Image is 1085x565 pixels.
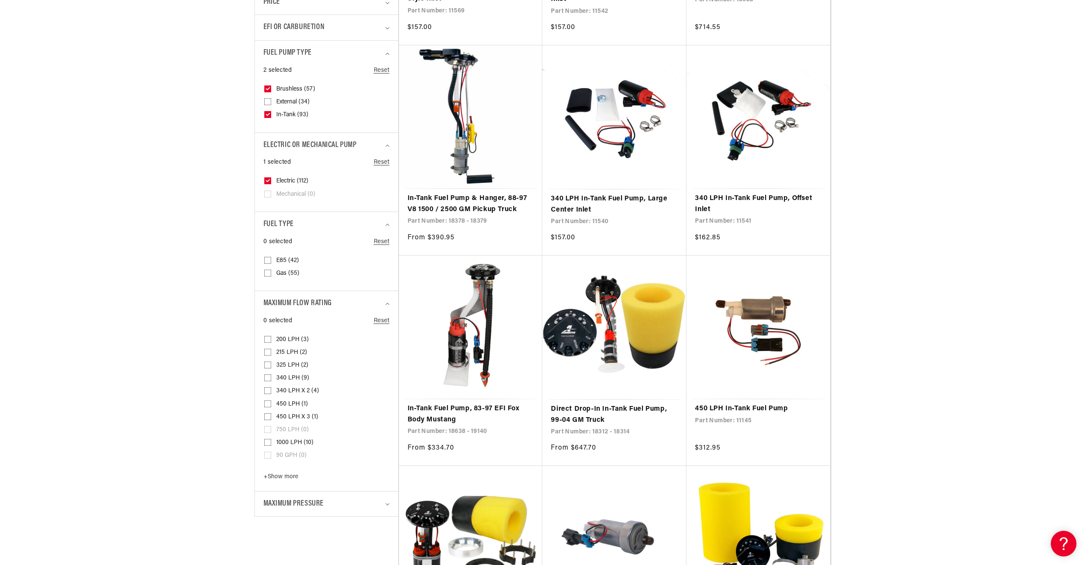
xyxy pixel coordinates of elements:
summary: Fuel Pump Type (2 selected) [263,41,390,66]
span: 215 LPH (2) [276,349,307,356]
summary: Maximum Flow Rating (0 selected) [263,291,390,316]
span: In-Tank (93) [276,111,308,119]
span: Mechanical (0) [276,191,315,198]
summary: Electric or Mechanical Pump (1 selected) [263,133,390,158]
a: 340 LPH In-Tank Fuel Pump, Large Center Inlet [551,194,678,215]
a: Reset [374,237,390,247]
summary: EFI or Carburetion (0 selected) [263,15,390,40]
span: Fuel Type [263,218,294,231]
span: Brushless (57) [276,85,315,93]
a: Reset [374,66,390,75]
span: 325 LPH (2) [276,362,308,369]
span: 340 LPH (9) [276,374,309,382]
summary: Fuel Type (0 selected) [263,212,390,237]
span: Gas (55) [276,270,299,277]
a: In-Tank Fuel Pump & Hanger, 88-97 V8 1500 / 2500 GM Pickup Truck [408,193,534,215]
span: Show more [263,474,298,480]
span: 2 selected [263,66,292,75]
span: 450 LPH x 3 (1) [276,413,318,421]
span: 90 GPH (0) [276,452,307,459]
span: 450 LPH (1) [276,400,308,408]
summary: Maximum Pressure (0 selected) [263,491,390,517]
span: Electric or Mechanical Pump [263,139,357,152]
span: External (34) [276,98,310,106]
a: Direct Drop-In In-Tank Fuel Pump, 99-04 GM Truck [551,404,678,426]
span: Maximum Flow Rating [263,297,332,310]
span: 0 selected [263,316,293,326]
a: 450 LPH In-Tank Fuel Pump [695,403,822,415]
span: 0 selected [263,237,293,247]
a: Reset [374,316,390,326]
span: 340 LPH x 2 (4) [276,387,319,395]
span: E85 (42) [276,257,299,265]
a: Reset [374,158,390,167]
span: + [263,474,268,480]
a: In-Tank Fuel Pump, 83-97 EFI Fox Body Mustang [408,403,534,425]
span: EFI or Carburetion [263,21,325,34]
span: Maximum Pressure [263,498,324,510]
span: 750 LPH (0) [276,426,309,434]
span: Fuel Pump Type [263,47,312,59]
button: Show more [263,473,301,485]
span: Electric (112) [276,177,308,185]
a: 340 LPH In-Tank Fuel Pump, Offset Inlet [695,193,822,215]
span: 200 LPH (3) [276,336,309,344]
span: 1000 LPH (10) [276,439,313,447]
span: 1 selected [263,158,291,167]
